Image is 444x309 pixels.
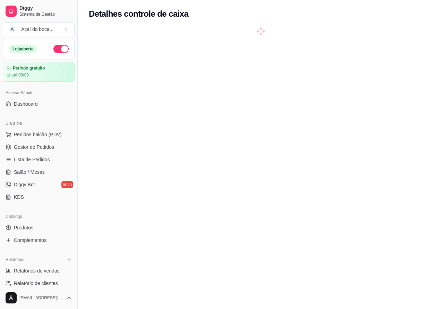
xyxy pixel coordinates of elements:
a: Produtos [3,222,75,233]
a: Diggy Botnovo [3,179,75,190]
a: Gestor de Pedidos [3,141,75,153]
div: Dia a dia [3,118,75,129]
span: A [9,26,16,33]
span: Sistema de Gestão [19,11,72,17]
a: Período gratuitoaté 08/09 [3,62,75,82]
span: Salão / Mesas [14,169,45,176]
button: Select a team [3,22,75,36]
span: Diggy Bot [14,181,35,188]
a: Relatório de clientes [3,278,75,289]
span: Relatórios de vendas [14,267,60,274]
a: Lista de Pedidos [3,154,75,165]
article: até 08/09 [11,72,29,78]
span: Dashboard [14,100,38,107]
a: DiggySistema de Gestão [3,3,75,19]
span: KDS [14,194,24,201]
div: Loja aberta [9,45,37,53]
article: Período gratuito [13,66,45,71]
div: Catálogo [3,211,75,222]
a: Salão / Mesas [3,166,75,178]
a: Relatórios de vendas [3,265,75,276]
a: KDS [3,192,75,203]
span: Pedidos balcão (PDV) [14,131,62,138]
span: Relatórios [6,257,24,262]
span: Diggy [19,5,72,11]
div: Açaí do boca ... [21,26,53,33]
span: Complementos [14,237,46,244]
h2: Detalhes controle de caixa [89,8,188,19]
button: [EMAIL_ADDRESS][DOMAIN_NAME] [3,290,75,306]
span: Lista de Pedidos [14,156,50,163]
span: Gestor de Pedidos [14,144,54,151]
button: Alterar Status [53,45,69,53]
span: Relatório de clientes [14,280,58,287]
div: Acesso Rápido [3,87,75,98]
a: Dashboard [3,98,75,109]
span: Produtos [14,224,33,231]
a: Complementos [3,235,75,246]
button: Pedidos balcão (PDV) [3,129,75,140]
span: [EMAIL_ADDRESS][DOMAIN_NAME] [19,295,63,301]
